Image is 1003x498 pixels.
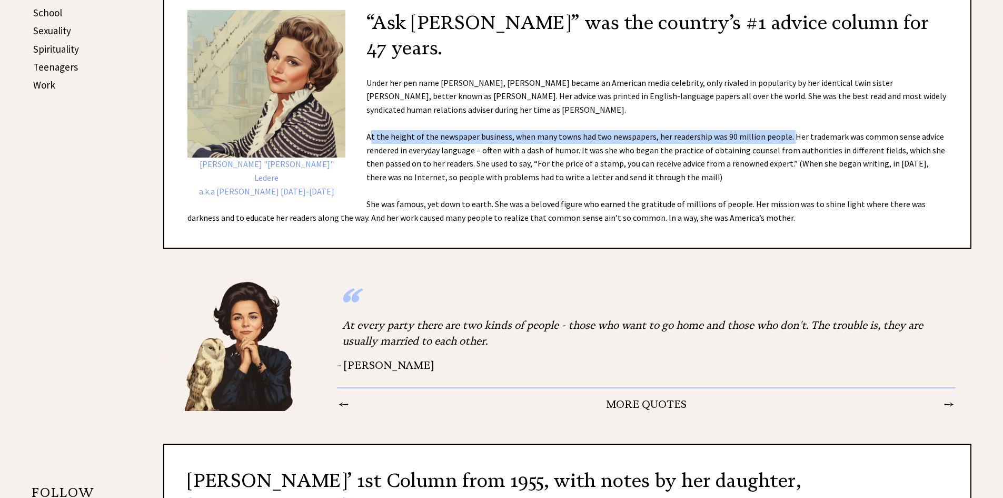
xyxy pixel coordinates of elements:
div: “ [337,301,956,312]
a: Teenagers [33,61,78,73]
div: [PERSON_NAME] "[PERSON_NAME]" Ledere a.k.a [PERSON_NAME] [DATE]-[DATE] [187,10,366,198]
a: Sexuality [33,24,71,37]
a: Spirituality [33,43,79,55]
div: At every party there are two kinds of people - those who want to go home and those who don't. The... [337,312,956,354]
h2: “Ask [PERSON_NAME]” was the country’s #1 advice column for 47 years. [187,10,947,61]
img: Ann6a%20v2%20bg%20lg.png [187,10,345,158]
a: School [33,6,62,19]
td: ← [338,397,349,411]
td: → [944,397,955,411]
img: Ann8%20v2%20lg.png [163,275,321,411]
a: Work [33,79,55,91]
div: - [PERSON_NAME] [337,359,956,371]
iframe: Advertisement [32,121,137,437]
center: MORE QUOTES [405,398,887,411]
